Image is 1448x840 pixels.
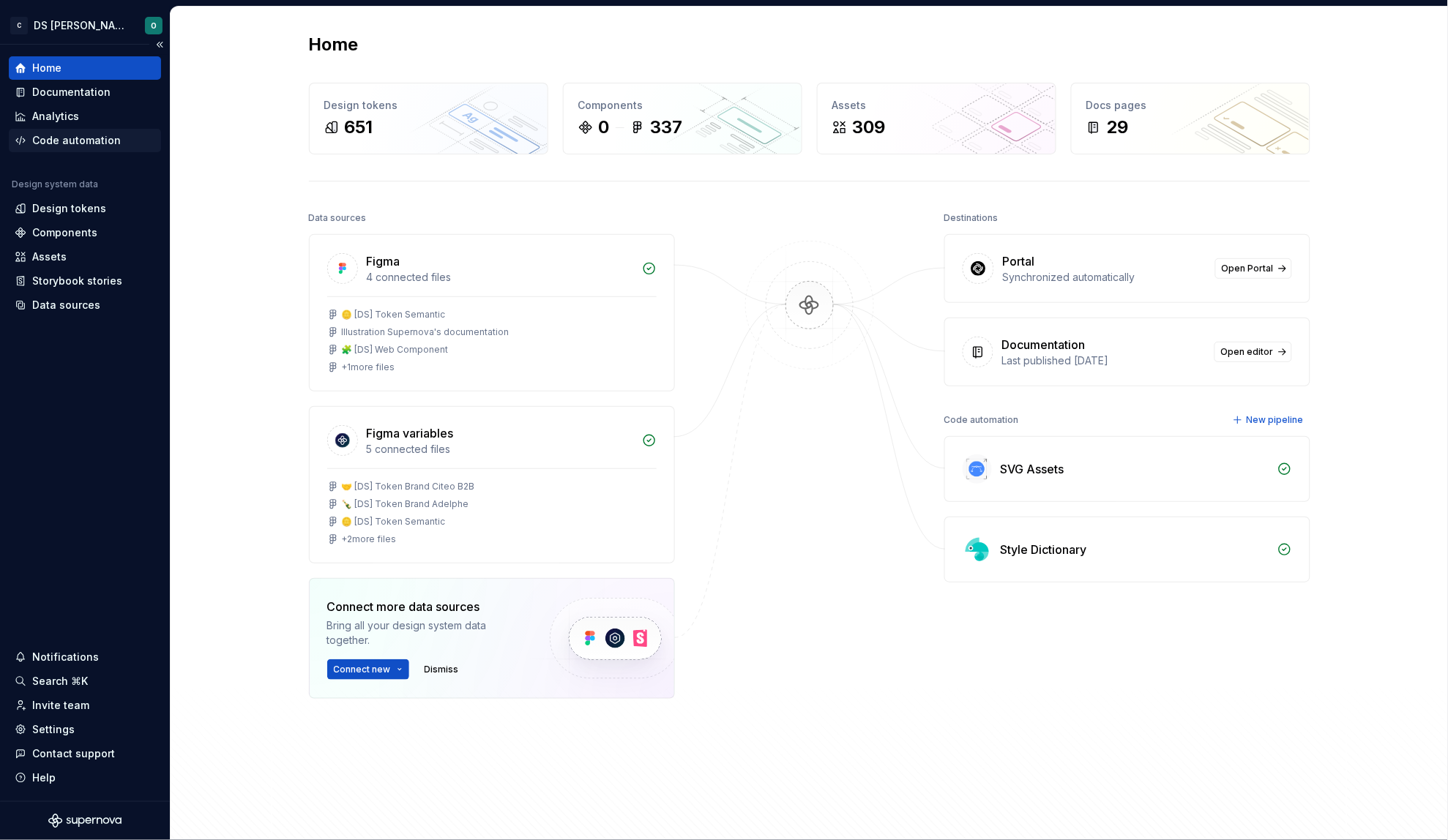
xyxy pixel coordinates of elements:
[342,498,469,510] div: 🍾 [DS] Token Brand Adelphe
[944,208,999,228] div: Destinations
[9,718,161,741] a: Settings
[367,252,400,270] div: Figma
[1215,258,1292,279] a: Open Portal
[1001,541,1087,558] div: Style Dictionary
[32,61,61,75] div: Home
[9,269,161,293] a: Storybook stories
[3,10,167,41] button: CDS [PERSON_NAME]O
[1003,252,1035,270] div: Portal
[32,109,79,124] div: Analytics
[9,766,161,790] button: Help
[367,270,633,285] div: 4 connected files
[1002,353,1206,368] div: Last published [DATE]
[32,770,56,785] div: Help
[309,83,548,154] a: Design tokens651
[309,234,675,391] a: Figma4 connected files🪙 [DS] Token SemanticIllustration Supernova's documentation🧩 [DS] Web Compo...
[367,424,454,442] div: Figma variables
[1247,414,1304,426] span: New pipeline
[309,208,367,228] div: Data sources
[327,659,409,680] button: Connect new
[32,722,75,737] div: Settings
[324,98,533,113] div: Design tokens
[32,698,89,713] div: Invite team
[151,20,157,31] div: O
[9,742,161,765] button: Contact support
[1221,346,1274,358] span: Open editor
[309,33,359,56] h2: Home
[944,410,1019,430] div: Code automation
[1086,98,1295,113] div: Docs pages
[1003,270,1206,285] div: Synchronized automatically
[1002,336,1086,353] div: Documentation
[12,179,98,190] div: Design system data
[334,664,391,675] span: Connect new
[9,645,161,669] button: Notifications
[9,129,161,152] a: Code automation
[32,650,99,664] div: Notifications
[327,598,525,615] div: Connect more data sources
[563,83,802,154] a: Components0337
[9,221,161,244] a: Components
[149,34,170,55] button: Collapse sidebar
[48,814,122,828] svg: Supernova Logo
[342,516,446,528] div: 🪙 [DS] Token Semantic
[32,274,122,288] div: Storybook stories
[367,442,633,457] div: 5 connected files
[32,225,97,240] div: Components
[418,659,466,680] button: Dismiss
[342,344,449,356] div: 🧩 [DS] Web Component
[9,197,161,220] a: Design tokens
[309,406,675,563] a: Figma variables5 connected files🤝 [DS] Token Brand Citeo B2B🍾 [DS] Token Brand Adelphe🪙 [DS] Toke...
[32,85,111,100] div: Documentation
[9,105,161,128] a: Analytics
[1214,342,1292,362] a: Open editor
[9,293,161,317] a: Data sources
[342,481,475,492] div: 🤝 [DS] Token Brand Citeo B2B
[1001,460,1064,478] div: SVG Assets
[9,694,161,717] a: Invite team
[578,98,787,113] div: Components
[32,674,88,689] div: Search ⌘K
[345,116,373,139] div: 651
[32,746,115,761] div: Contact support
[853,116,886,139] div: 309
[10,17,28,34] div: C
[425,664,459,675] span: Dismiss
[342,361,395,373] div: + 1 more files
[9,670,161,693] button: Search ⌘K
[342,309,446,320] div: 🪙 [DS] Token Semantic
[32,201,106,216] div: Design tokens
[9,80,161,104] a: Documentation
[651,116,683,139] div: 337
[32,250,67,264] div: Assets
[1228,410,1310,430] button: New pipeline
[832,98,1041,113] div: Assets
[34,18,127,33] div: DS [PERSON_NAME]
[9,56,161,80] a: Home
[1071,83,1310,154] a: Docs pages29
[1107,116,1129,139] div: 29
[817,83,1056,154] a: Assets309
[342,533,397,545] div: + 2 more files
[1222,263,1274,274] span: Open Portal
[342,326,510,338] div: Illustration Supernova's documentation
[599,116,610,139] div: 0
[327,618,525,648] div: Bring all your design system data together.
[32,133,121,148] div: Code automation
[9,245,161,269] a: Assets
[32,298,100,312] div: Data sources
